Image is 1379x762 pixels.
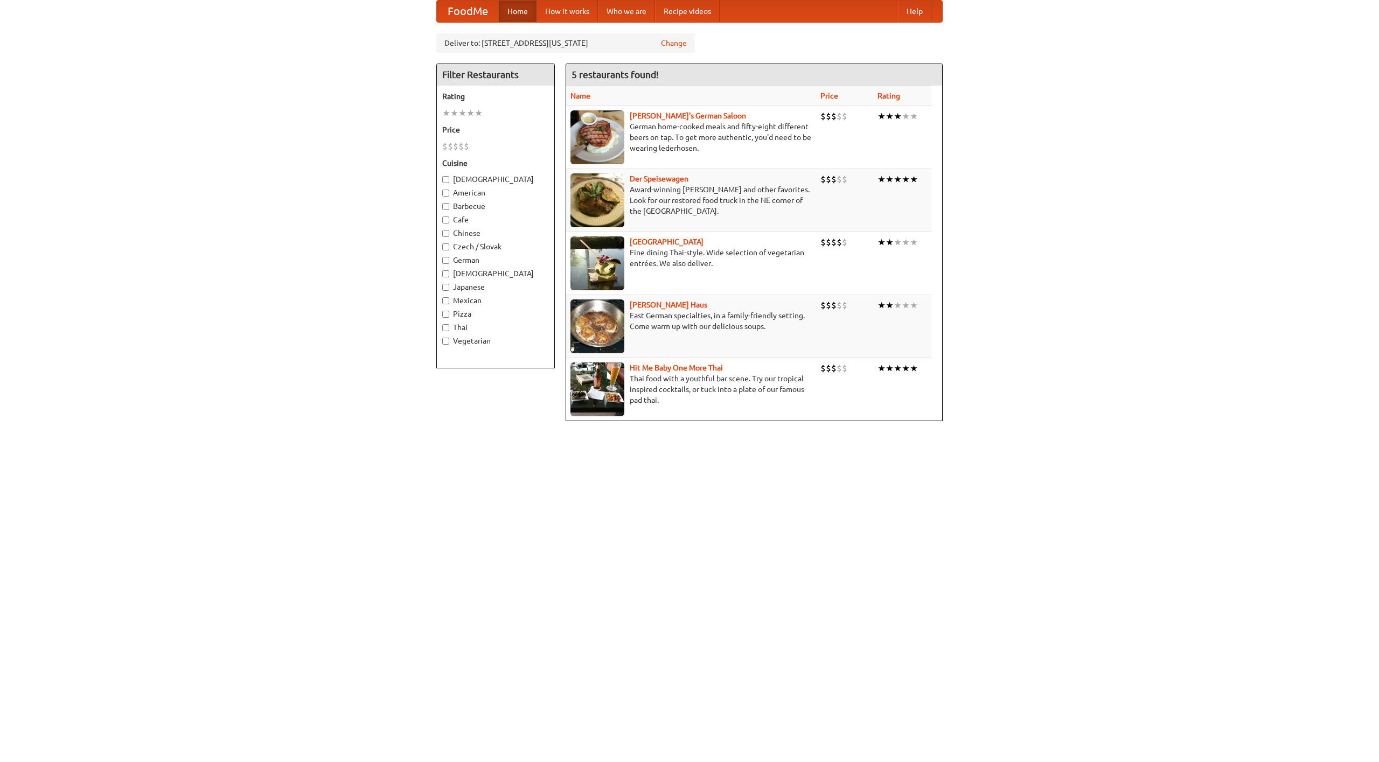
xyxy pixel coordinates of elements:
li: ★ [877,236,886,248]
li: ★ [458,107,466,119]
h5: Cuisine [442,158,549,169]
li: ★ [886,299,894,311]
a: Change [661,38,687,48]
li: $ [837,299,842,311]
a: Price [820,92,838,100]
label: Barbecue [442,201,549,212]
li: ★ [475,107,483,119]
label: Japanese [442,282,549,292]
p: East German specialties, in a family-friendly setting. Come warm up with our delicious soups. [570,310,812,332]
input: Cafe [442,216,449,223]
li: ★ [886,173,894,185]
li: $ [831,236,837,248]
li: $ [831,173,837,185]
li: $ [837,173,842,185]
li: $ [826,299,831,311]
li: $ [831,362,837,374]
a: Der Speisewagen [630,174,688,183]
input: Czech / Slovak [442,243,449,250]
p: Award-winning [PERSON_NAME] and other favorites. Look for our restored food truck in the NE corne... [570,184,812,216]
a: [GEOGRAPHIC_DATA] [630,237,704,246]
a: Rating [877,92,900,100]
li: $ [842,236,847,248]
li: $ [826,362,831,374]
label: Cafe [442,214,549,225]
li: ★ [877,110,886,122]
li: $ [458,141,464,152]
li: $ [448,141,453,152]
input: [DEMOGRAPHIC_DATA] [442,270,449,277]
li: ★ [894,173,902,185]
li: $ [842,173,847,185]
li: $ [831,299,837,311]
a: [PERSON_NAME] Haus [630,300,707,309]
li: ★ [902,173,910,185]
li: $ [442,141,448,152]
label: German [442,255,549,265]
li: $ [464,141,469,152]
li: $ [820,299,826,311]
li: ★ [894,110,902,122]
li: ★ [894,362,902,374]
h5: Rating [442,91,549,102]
li: ★ [902,236,910,248]
input: American [442,190,449,197]
label: Mexican [442,295,549,306]
li: $ [826,173,831,185]
img: babythai.jpg [570,362,624,416]
li: ★ [910,362,918,374]
li: ★ [894,299,902,311]
a: How it works [537,1,598,22]
h5: Price [442,124,549,135]
a: Hit Me Baby One More Thai [630,363,723,372]
ng-pluralize: 5 restaurants found! [572,69,659,80]
li: ★ [886,236,894,248]
li: ★ [877,173,886,185]
img: esthers.jpg [570,110,624,164]
input: Pizza [442,311,449,318]
li: $ [820,362,826,374]
li: ★ [902,110,910,122]
label: [DEMOGRAPHIC_DATA] [442,174,549,185]
li: ★ [894,236,902,248]
input: Mexican [442,297,449,304]
li: $ [453,141,458,152]
a: [PERSON_NAME]'s German Saloon [630,111,746,120]
li: $ [826,236,831,248]
li: $ [820,110,826,122]
li: ★ [442,107,450,119]
img: kohlhaus.jpg [570,299,624,353]
label: [DEMOGRAPHIC_DATA] [442,268,549,279]
p: German home-cooked meals and fifty-eight different beers on tap. To get more authentic, you'd nee... [570,121,812,153]
a: FoodMe [437,1,499,22]
li: $ [820,173,826,185]
img: satay.jpg [570,236,624,290]
label: Chinese [442,228,549,239]
li: ★ [886,362,894,374]
label: Vegetarian [442,335,549,346]
input: German [442,257,449,264]
li: $ [826,110,831,122]
label: Czech / Slovak [442,241,549,252]
input: Barbecue [442,203,449,210]
img: speisewagen.jpg [570,173,624,227]
li: ★ [910,173,918,185]
li: ★ [466,107,475,119]
input: [DEMOGRAPHIC_DATA] [442,176,449,183]
li: $ [831,110,837,122]
li: ★ [877,362,886,374]
li: $ [837,236,842,248]
input: Vegetarian [442,338,449,345]
h4: Filter Restaurants [437,64,554,86]
li: ★ [902,299,910,311]
li: ★ [910,299,918,311]
input: Thai [442,324,449,331]
div: Deliver to: [STREET_ADDRESS][US_STATE] [436,33,695,53]
li: ★ [886,110,894,122]
input: Chinese [442,230,449,237]
li: ★ [450,107,458,119]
